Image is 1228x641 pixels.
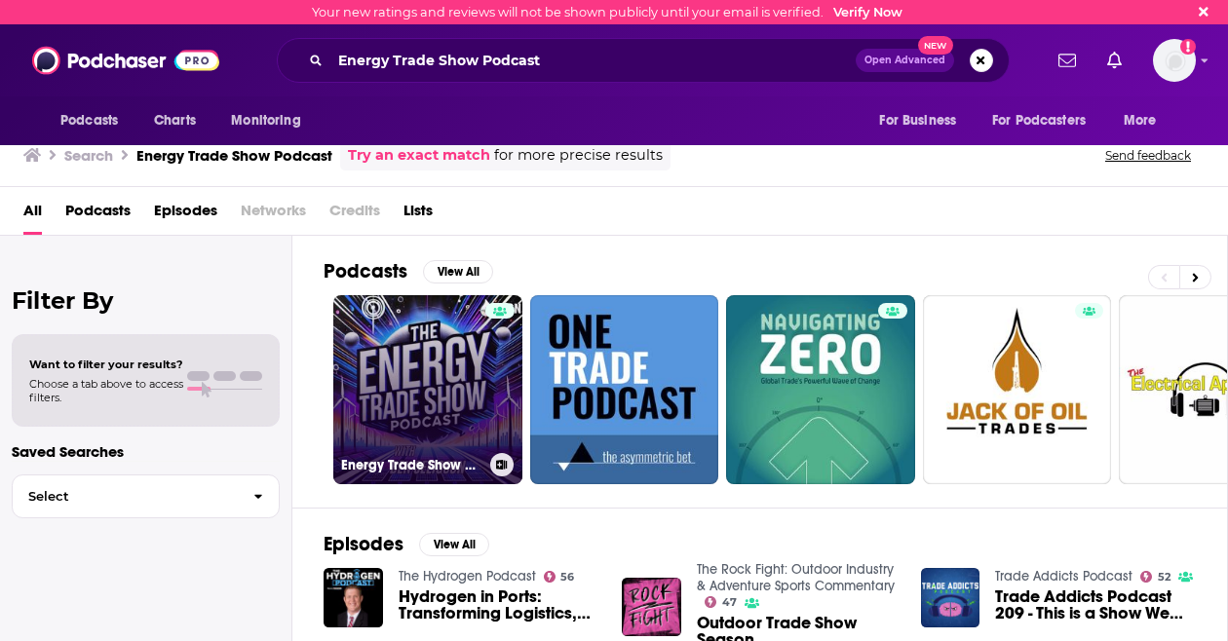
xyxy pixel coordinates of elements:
[60,107,118,134] span: Podcasts
[1153,39,1196,82] button: Show profile menu
[12,286,280,315] h2: Filter By
[329,195,380,235] span: Credits
[65,195,131,235] a: Podcasts
[32,42,219,79] img: Podchaser - Follow, Share and Rate Podcasts
[1180,39,1196,55] svg: Email not verified
[1099,44,1130,77] a: Show notifications dropdown
[856,49,954,72] button: Open AdvancedNew
[494,144,663,167] span: for more precise results
[277,38,1010,83] div: Search podcasts, credits, & more...
[324,568,383,627] img: Hydrogen in Ports: Transforming Logistics, Trade & Energy | The Hydrogen Podcast
[403,195,433,235] a: Lists
[833,5,902,19] a: Verify Now
[995,588,1196,622] span: Trade Addicts Podcast 209 - This is a Show We Did with [PERSON_NAME]
[136,146,332,165] h3: Energy Trade Show Podcast
[1140,571,1170,583] a: 52
[29,358,183,371] span: Want to filter your results?
[560,573,574,582] span: 56
[13,490,238,503] span: Select
[29,377,183,404] span: Choose a tab above to access filters.
[995,588,1196,622] a: Trade Addicts Podcast 209 - This is a Show We Did with Dan
[1124,107,1157,134] span: More
[544,571,575,583] a: 56
[423,260,493,283] button: View All
[697,561,895,594] a: The Rock Fight: Outdoor Industry & Adventure Sports Commentary
[64,146,113,165] h3: Search
[154,195,217,235] a: Episodes
[1099,147,1197,164] button: Send feedback
[1153,39,1196,82] span: Logged in as atenbroek
[23,195,42,235] a: All
[918,36,953,55] span: New
[979,102,1114,139] button: open menu
[324,259,493,283] a: PodcastsView All
[324,259,407,283] h2: Podcasts
[1153,39,1196,82] img: User Profile
[312,5,902,19] div: Your new ratings and reviews will not be shown publicly until your email is verified.
[333,295,522,484] a: Energy Trade Show Podcast
[992,107,1086,134] span: For Podcasters
[231,107,300,134] span: Monitoring
[341,457,482,473] h3: Energy Trade Show Podcast
[921,568,980,627] img: Trade Addicts Podcast 209 - This is a Show We Did with Dan
[12,442,280,461] p: Saved Searches
[399,588,599,622] a: Hydrogen in Ports: Transforming Logistics, Trade & Energy | The Hydrogen Podcast
[864,56,945,65] span: Open Advanced
[324,532,403,556] h2: Episodes
[141,102,208,139] a: Charts
[722,598,737,607] span: 47
[879,107,956,134] span: For Business
[705,596,737,608] a: 47
[1158,573,1170,582] span: 52
[12,474,280,518] button: Select
[1110,102,1181,139] button: open menu
[47,102,143,139] button: open menu
[399,568,536,584] a: The Hydrogen Podcast
[622,578,681,637] img: Outdoor Trade Show Season, Sierra's 100th Store & Spring Energy's Not So Awesome Sauce
[419,533,489,556] button: View All
[348,144,490,167] a: Try an exact match
[217,102,326,139] button: open menu
[865,102,980,139] button: open menu
[324,532,489,556] a: EpisodesView All
[995,568,1132,584] a: Trade Addicts Podcast
[241,195,306,235] span: Networks
[330,45,856,76] input: Search podcasts, credits, & more...
[154,107,196,134] span: Charts
[1051,44,1084,77] a: Show notifications dropdown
